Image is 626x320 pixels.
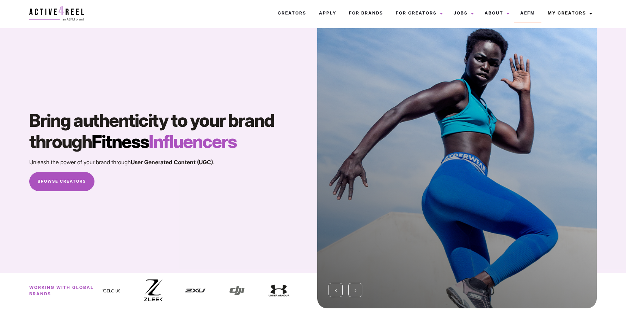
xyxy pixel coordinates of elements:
img: DJI-Logo [225,278,250,303]
a: Apply [313,4,343,23]
span: Fitness [92,131,237,152]
a: AEFM [514,4,541,23]
img: celcius logo [99,278,124,303]
a: For Brands [343,4,389,23]
a: Jobs [447,4,478,23]
p: Working with global brands [29,284,99,297]
h1: Bring authenticity to your brand through [29,110,309,152]
a: About [478,4,514,23]
a: Browse Creators [29,172,94,191]
a: For Creators [389,4,447,23]
img: zleek_logo [141,278,166,303]
a: Creators [271,4,313,23]
p: Unleash the power of your brand through . [29,158,309,166]
strong: User Generated Content (UGC) [131,159,213,166]
span: Next [355,286,356,294]
strong: Influencers [149,131,237,152]
a: My Creators [541,4,597,23]
span: Previous [335,286,337,294]
img: a4r-logo.svg [29,6,84,20]
img: 2XU-Logo-Square [183,278,208,303]
img: celcius logo [308,278,333,303]
img: under armour logo [266,278,291,303]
